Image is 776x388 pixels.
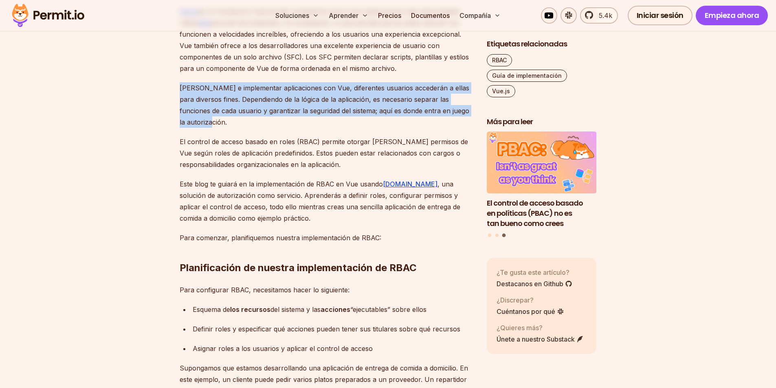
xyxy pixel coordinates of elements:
font: del sistema y las [270,305,321,313]
a: Guía de implementación [487,70,567,82]
font: Asignar roles a los usuarios y aplicar el control de acceso [193,344,373,353]
font: [PERSON_NAME] e implementar aplicaciones con Vue, diferentes usuarios accederán a ellas para dive... [180,84,469,126]
font: Más para leer [487,116,533,127]
font: Iniciar sesión [637,10,684,20]
font: Para configurar RBAC, necesitamos hacer lo siguiente: [180,286,350,294]
font: Aprender [329,11,358,20]
button: Ir a la diapositiva 2 [495,234,499,237]
div: Publicaciones [487,132,597,239]
a: 5.4k [580,7,618,24]
a: Iniciar sesión [628,6,692,25]
a: RBAC [487,54,512,66]
font: Esquema de [193,305,230,313]
a: El control de acceso basado en políticas (PBAC) no es tan bueno como creesEl control de acceso ba... [487,132,597,229]
font: ¿Discrepar? [497,296,534,304]
font: ¿Quieres más? [497,324,543,332]
font: acciones [321,305,350,313]
font: Empieza ahora [705,10,759,20]
font: “ejecutables” sobre ellos [350,305,426,313]
button: Compañía [456,7,504,24]
font: RBAC [492,57,507,64]
font: Definir roles y especificar qué acciones pueden tener sus titulares sobre qué recursos [193,325,460,333]
font: , una solución de autorización como servicio. Aprenderás a definir roles, configurar permisos y a... [180,180,460,222]
font: Planificación de nuestra implementación de RBAC [180,262,417,274]
font: los recursos [230,305,270,313]
a: Precios [375,7,404,24]
font: para las herramientas y la compilación, lo que permite que los sitios web de Vue funcionen a velo... [180,19,469,72]
font: El control de acceso basado en políticas (PBAC) no es tan bueno como crees [487,198,583,228]
font: 5.4k [599,11,612,20]
button: Ir a la diapositiva 1 [488,234,491,237]
font: Documentos [411,11,450,20]
font: Para comenzar, planifiquemos nuestra implementación de RBAC: [180,234,381,242]
img: Logotipo del permiso [8,2,88,29]
font: Vue.js [492,88,510,94]
img: El control de acceso basado en políticas (PBAC) no es tan bueno como crees [487,132,597,194]
button: Soluciones [272,7,322,24]
a: Destacanos en Github [497,279,572,289]
a: [DOMAIN_NAME] [383,180,437,188]
li: 3 de 3 [487,132,597,229]
font: Guía de implementación [492,72,562,79]
font: Compañía [459,11,491,20]
font: Etiquetas relacionadas [487,39,567,49]
a: Documentos [408,7,453,24]
a: Únete a nuestro Substack [497,334,584,344]
font: El control de acceso basado en roles (RBAC) permite otorgar [PERSON_NAME] permisos de Vue según r... [180,138,468,169]
font: Precios [378,11,401,20]
button: Ir a la diapositiva 3 [502,234,506,237]
font: Este blog te guiará en la implementación de RBAC en Vue usando [180,180,383,188]
a: Cuéntanos por qué [497,307,564,316]
button: Aprender [325,7,372,24]
a: Vue.js [487,85,515,97]
font: Soluciones [275,11,309,20]
font: ¿Te gusta este artículo? [497,268,569,276]
a: Empieza ahora [696,6,768,25]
